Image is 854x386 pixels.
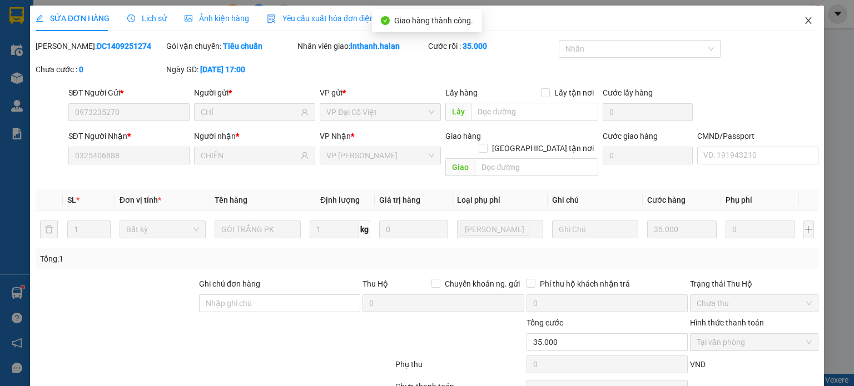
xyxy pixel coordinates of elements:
label: Cước lấy hàng [603,88,653,97]
b: Tiêu chuẩn [223,42,262,51]
label: Ghi chú đơn hàng [199,279,260,288]
span: Tổng cước [527,318,563,327]
span: Ảnh kiện hàng [185,14,249,23]
label: Hình thức thanh toán [690,318,764,327]
span: kg [359,220,370,238]
input: Tên người gửi [201,106,299,118]
div: Gói vận chuyển: [166,40,295,52]
span: Cước hàng [647,195,686,204]
div: SĐT Người Gửi [68,87,190,99]
span: VP Đại Cồ Việt [326,104,434,121]
div: Ngày GD: [166,63,295,76]
div: VP gửi [320,87,441,99]
input: Dọc đường [471,103,598,121]
div: Người gửi [194,87,315,99]
span: VND [690,360,706,369]
input: 0 [379,220,448,238]
span: close [804,16,813,25]
span: Phí thu hộ khách nhận trả [535,278,634,290]
div: [PERSON_NAME]: [36,40,164,52]
button: plus [803,220,815,238]
b: DC1409251274 [97,42,151,51]
label: Cước giao hàng [603,132,658,141]
span: Giá trị hàng [379,195,420,204]
span: Giao hàng thành công. [394,16,473,25]
span: Giao hàng [445,132,481,141]
span: clock-circle [127,14,135,22]
span: Yêu cầu xuất hóa đơn điện tử [267,14,384,23]
span: [GEOGRAPHIC_DATA] tận nơi [488,142,598,154]
span: user [301,152,309,159]
div: Người nhận [194,130,315,142]
th: Loại phụ phí [453,189,548,211]
button: delete [40,220,58,238]
span: Lấy hàng [445,88,478,97]
span: check-circle [381,16,390,25]
span: edit [36,14,43,22]
b: 35.000 [463,42,487,51]
input: Ghi chú đơn hàng [199,294,360,312]
span: SL [67,195,76,204]
input: Cước lấy hàng [603,103,693,121]
img: icon [267,14,276,23]
span: Giao [445,158,475,176]
span: picture [185,14,192,22]
span: Chưa thu [697,295,812,312]
input: 0 [647,220,716,238]
div: SĐT Người Nhận [68,130,190,142]
input: Dọc đường [475,158,598,176]
span: Phụ phí [726,195,752,204]
span: Tại văn phòng [697,334,812,350]
span: VP Nhận [320,132,351,141]
span: Đơn vị tính [120,195,161,204]
input: Ghi Chú [552,220,638,238]
span: Bất kỳ [126,221,199,238]
th: Ghi chú [548,189,643,211]
span: Thu Hộ [363,279,388,288]
span: Chuyển khoản ng. gửi [440,278,524,290]
span: Lưu kho [460,223,529,236]
span: Tên hàng [215,195,247,204]
span: Lịch sử [127,14,167,23]
span: [PERSON_NAME] [465,223,524,235]
button: Close [793,6,824,37]
b: 0 [79,65,83,74]
b: lnthanh.halan [350,42,400,51]
b: [DATE] 17:00 [200,65,245,74]
div: Chưa cước : [36,63,164,76]
div: Cước rồi : [428,40,557,52]
span: user [301,108,309,116]
span: Định lượng [320,195,360,204]
input: VD: Bàn, Ghế [215,220,301,238]
div: CMND/Passport [697,130,818,142]
div: Tổng: 1 [40,253,330,265]
span: Lấy tận nơi [550,87,598,99]
span: VP Hoàng Văn Thụ [326,147,434,164]
div: Trạng thái Thu Hộ [690,278,818,290]
input: Cước giao hàng [603,147,693,164]
span: Lấy [445,103,471,121]
input: Tên người nhận [201,149,299,162]
div: Nhân viên giao: [297,40,426,52]
div: Phụ thu [394,358,525,378]
span: SỬA ĐƠN HÀNG [36,14,110,23]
